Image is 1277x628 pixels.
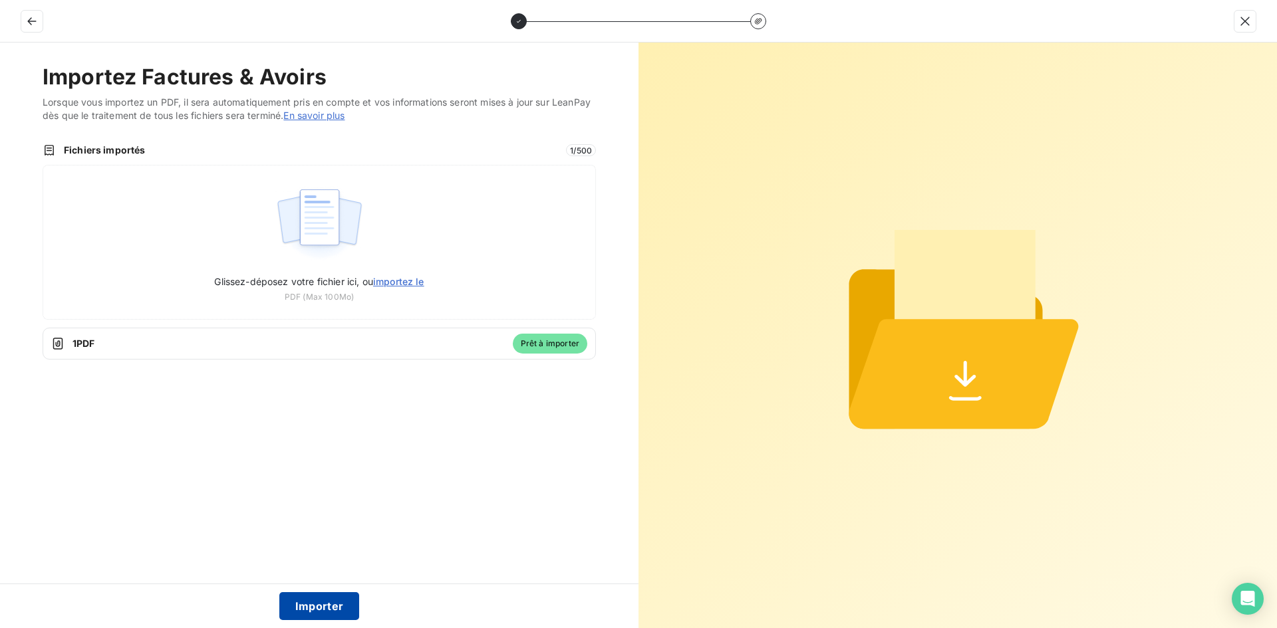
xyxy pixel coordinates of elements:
[1232,583,1264,615] div: Open Intercom Messenger
[283,110,345,121] a: En savoir plus
[285,291,354,303] span: PDF (Max 100Mo)
[279,592,360,620] button: Importer
[566,144,596,156] span: 1 / 500
[64,144,558,157] span: Fichiers importés
[214,276,424,287] span: Glissez-déposez votre fichier ici, ou
[72,337,505,350] span: 1 PDF
[43,64,596,90] h2: Importez Factures & Avoirs
[275,181,364,266] img: illustration
[373,276,424,287] span: importez le
[513,334,587,354] span: Prêt à importer
[43,96,596,122] span: Lorsque vous importez un PDF, il sera automatiquement pris en compte et vos informations seront m...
